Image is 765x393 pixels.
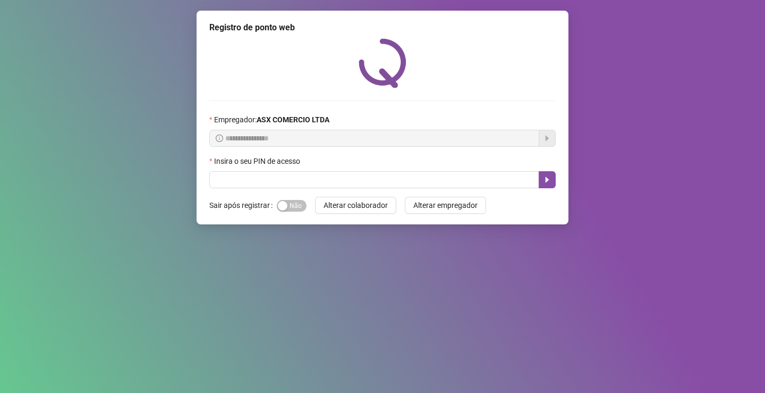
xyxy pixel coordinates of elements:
span: Alterar empregador [413,199,478,211]
span: info-circle [216,135,223,142]
span: caret-right [543,175,551,184]
img: QRPoint [359,38,406,88]
button: Alterar colaborador [315,197,396,214]
span: Empregador : [214,114,329,126]
div: Registro de ponto web [209,21,556,34]
strong: ASX COMERCIO LTDA [257,115,329,124]
label: Sair após registrar [209,197,277,214]
button: Alterar empregador [405,197,486,214]
span: Alterar colaborador [324,199,388,211]
label: Insira o seu PIN de acesso [209,155,307,167]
